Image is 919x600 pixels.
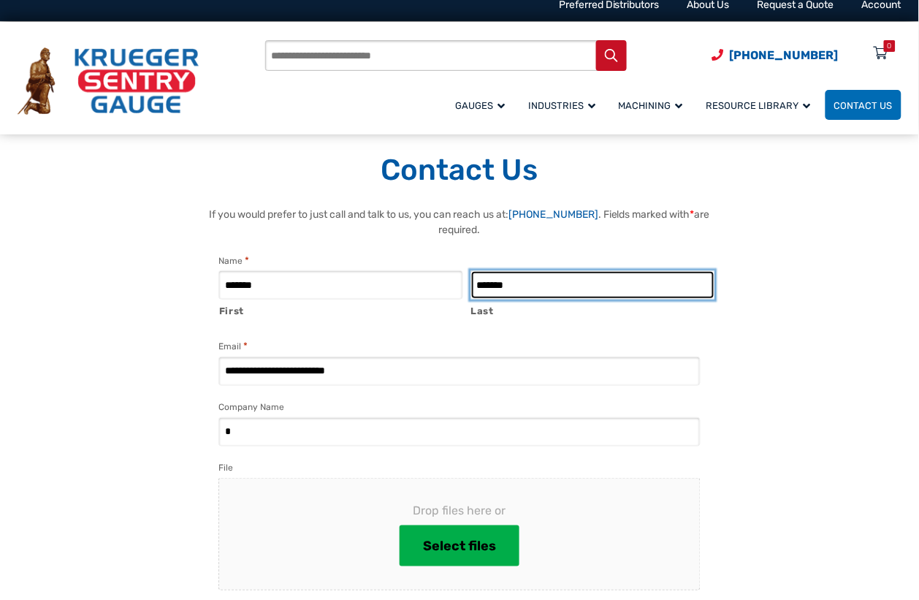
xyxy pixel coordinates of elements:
[470,300,714,319] label: Last
[18,152,901,189] h1: Contact Us
[834,100,893,111] span: Contact Us
[243,502,676,520] span: Drop files here or
[508,208,598,221] a: [PHONE_NUMBER]
[698,88,825,122] a: Resource Library
[528,100,595,111] span: Industries
[218,460,233,475] label: File
[825,90,901,120] a: Contact Us
[218,400,284,414] label: Company Name
[619,100,683,111] span: Machining
[218,339,248,354] label: Email
[446,88,519,122] a: Gauges
[888,40,892,52] div: 0
[218,254,249,268] legend: Name
[706,100,811,111] span: Resource Library
[400,525,519,566] button: select files, file
[204,207,715,238] p: If you would prefer to just call and talk to us, you can reach us at: . Fields marked with are re...
[18,48,199,115] img: Krueger Sentry Gauge
[219,300,463,319] label: First
[610,88,698,122] a: Machining
[712,46,839,64] a: Phone Number (920) 434-8860
[519,88,610,122] a: Industries
[730,48,839,62] span: [PHONE_NUMBER]
[455,100,505,111] span: Gauges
